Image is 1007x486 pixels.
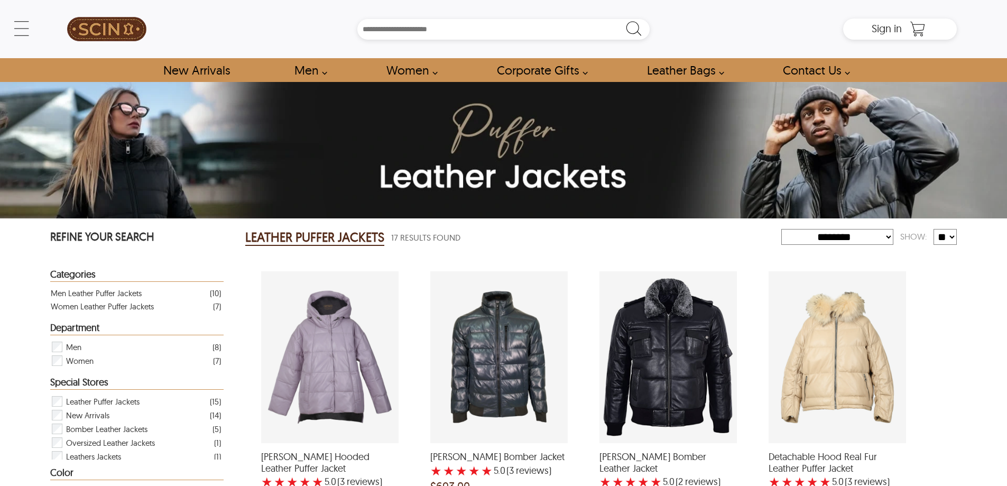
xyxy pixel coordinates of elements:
[282,58,333,82] a: shop men's leather jackets
[151,58,242,82] a: Shop New Arrivals
[599,451,737,474] span: Rafael Puffer Bomber Leather Jacket
[210,395,221,408] div: ( 15 )
[66,354,94,368] span: Women
[769,451,906,474] span: Detachable Hood Real Fur Leather Puffer Jacket
[66,408,109,422] span: New Arrivals
[51,422,221,436] div: Filter Bomber Leather Jackets Leather Puffer Jackets
[51,408,221,422] div: Filter New Arrivals Leather Puffer Jackets
[50,5,163,53] a: SCIN
[66,422,147,436] span: Bomber Leather Jackets
[494,465,505,476] label: 5.0
[485,58,594,82] a: Shop Leather Corporate Gifts
[67,5,146,53] img: SCIN
[261,451,399,474] span: Dora Hooded Leather Puffer Jacket
[506,465,514,476] span: (3
[245,229,384,246] h2: LEATHER PUFFER JACKETS
[907,21,928,37] a: Shopping Cart
[481,465,493,476] label: 5 rating
[51,287,142,300] div: Men Leather Puffer Jackets
[50,377,224,390] div: Heading Filter Leather Puffer Jackets by Special Stores
[443,465,455,476] label: 2 rating
[66,340,81,354] span: Men
[66,436,155,450] span: Oversized Leather Jackets
[456,465,467,476] label: 3 rating
[506,465,551,476] span: )
[374,58,444,82] a: Shop Women Leather Jackets
[51,354,221,368] div: Filter Women Leather Puffer Jackets
[430,451,568,463] span: Henry Puffer Bomber Jacket
[66,395,140,408] span: Leather Puffer Jackets
[50,229,224,246] p: REFINE YOUR SEARCH
[245,227,781,248] div: Leather Puffer Jackets 17 Results Found
[210,409,221,422] div: ( 14 )
[391,231,460,244] span: 17 Results Found
[50,323,224,335] div: Heading Filter Leather Puffer Jackets by Department
[893,227,934,246] div: Show:
[771,58,856,82] a: contact-us
[51,287,221,300] a: Filter Men Leather Puffer Jackets
[213,341,221,354] div: ( 8 )
[213,300,221,313] div: ( 7 )
[468,465,480,476] label: 4 rating
[872,22,902,35] span: Sign in
[872,25,902,34] a: Sign in
[51,450,221,463] div: Filter Leathers Jackets Leather Puffer Jackets
[213,354,221,368] div: ( 7 )
[214,450,221,463] div: ( 1 )
[51,436,221,450] div: Filter Oversized Leather Jackets Leather Puffer Jackets
[214,436,221,450] div: ( 1 )
[50,269,224,282] div: Heading Filter Leather Puffer Jackets by Categories
[66,450,121,463] span: Leathers Jackets
[51,300,221,313] a: Filter Women Leather Puffer Jackets
[50,467,224,480] div: Heading Filter Leather Puffer Jackets by Color
[51,395,221,408] div: Filter Leather Puffer Jackets Leather Puffer Jackets
[51,340,221,354] div: Filter Men Leather Puffer Jackets
[210,287,221,300] div: ( 10 )
[430,465,442,476] label: 1 rating
[514,465,549,476] span: reviews
[51,300,154,313] div: Women Leather Puffer Jackets
[635,58,730,82] a: Shop Leather Bags
[213,423,221,436] div: ( 5 )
